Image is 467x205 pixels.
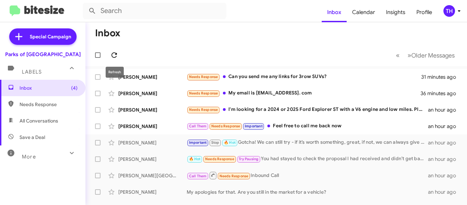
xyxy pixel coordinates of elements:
[428,139,462,146] div: an hour ago
[19,101,78,108] span: Needs Response
[189,107,218,112] span: Needs Response
[239,157,258,161] span: Try Pausing
[428,106,462,113] div: an hour ago
[187,139,428,146] div: Gotcha! We can still try - if it’s worth something, great, if not, we can always give you options...
[189,124,207,128] span: Call Them
[118,90,187,97] div: [PERSON_NAME]
[403,48,459,62] button: Next
[187,89,421,97] div: My email is [EMAIL_ADDRESS]. com
[381,2,411,22] a: Insights
[428,123,462,130] div: an hour ago
[30,33,71,40] span: Special Campaign
[83,3,226,19] input: Search
[224,140,236,145] span: 🔥 Hot
[19,117,58,124] span: All Conversations
[189,140,207,145] span: Important
[187,189,428,195] div: My apologies for that. Are you still in the market for a vehicle?
[396,51,400,60] span: «
[205,157,234,161] span: Needs Response
[421,74,462,80] div: 31 minutes ago
[95,28,120,39] h1: Inbox
[118,139,187,146] div: [PERSON_NAME]
[118,106,187,113] div: [PERSON_NAME]
[189,174,207,178] span: Call Them
[408,51,411,60] span: »
[219,174,249,178] span: Needs Response
[5,51,81,58] div: Parks of [GEOGRAPHIC_DATA]
[428,172,462,179] div: an hour ago
[428,156,462,163] div: an hour ago
[189,157,201,161] span: 🔥 Hot
[392,48,404,62] button: Previous
[411,2,438,22] a: Profile
[347,2,381,22] a: Calendar
[421,90,462,97] div: 36 minutes ago
[187,73,421,81] div: Can you send me any links for 3row SUVs?
[187,106,428,114] div: I'm looking for a 2024 or 2025 Ford Explorer ST with a V6 engine and low miles. Please send me th...
[118,123,187,130] div: [PERSON_NAME]
[411,52,455,59] span: Older Messages
[322,2,347,22] a: Inbox
[9,28,77,45] a: Special Campaign
[19,85,78,91] span: Inbox
[211,124,240,128] span: Needs Response
[189,75,218,79] span: Needs Response
[189,91,218,95] span: Needs Response
[211,140,219,145] span: Stop
[187,155,428,163] div: You had stayed to check the proposal I had received and didn’t get back to me.
[438,5,459,17] button: TH
[392,48,459,62] nav: Page navigation example
[118,156,187,163] div: [PERSON_NAME]
[428,189,462,195] div: an hour ago
[106,67,124,78] div: Refresh
[187,122,428,130] div: Feel free to call me back now
[71,85,78,91] span: (4)
[118,74,187,80] div: [PERSON_NAME]
[118,172,187,179] div: [PERSON_NAME][GEOGRAPHIC_DATA]
[245,124,263,128] span: Important
[19,134,45,141] span: Save a Deal
[22,69,42,75] span: Labels
[443,5,455,17] div: TH
[187,171,428,180] div: Inbound Call
[22,154,36,160] span: More
[118,189,187,195] div: [PERSON_NAME]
